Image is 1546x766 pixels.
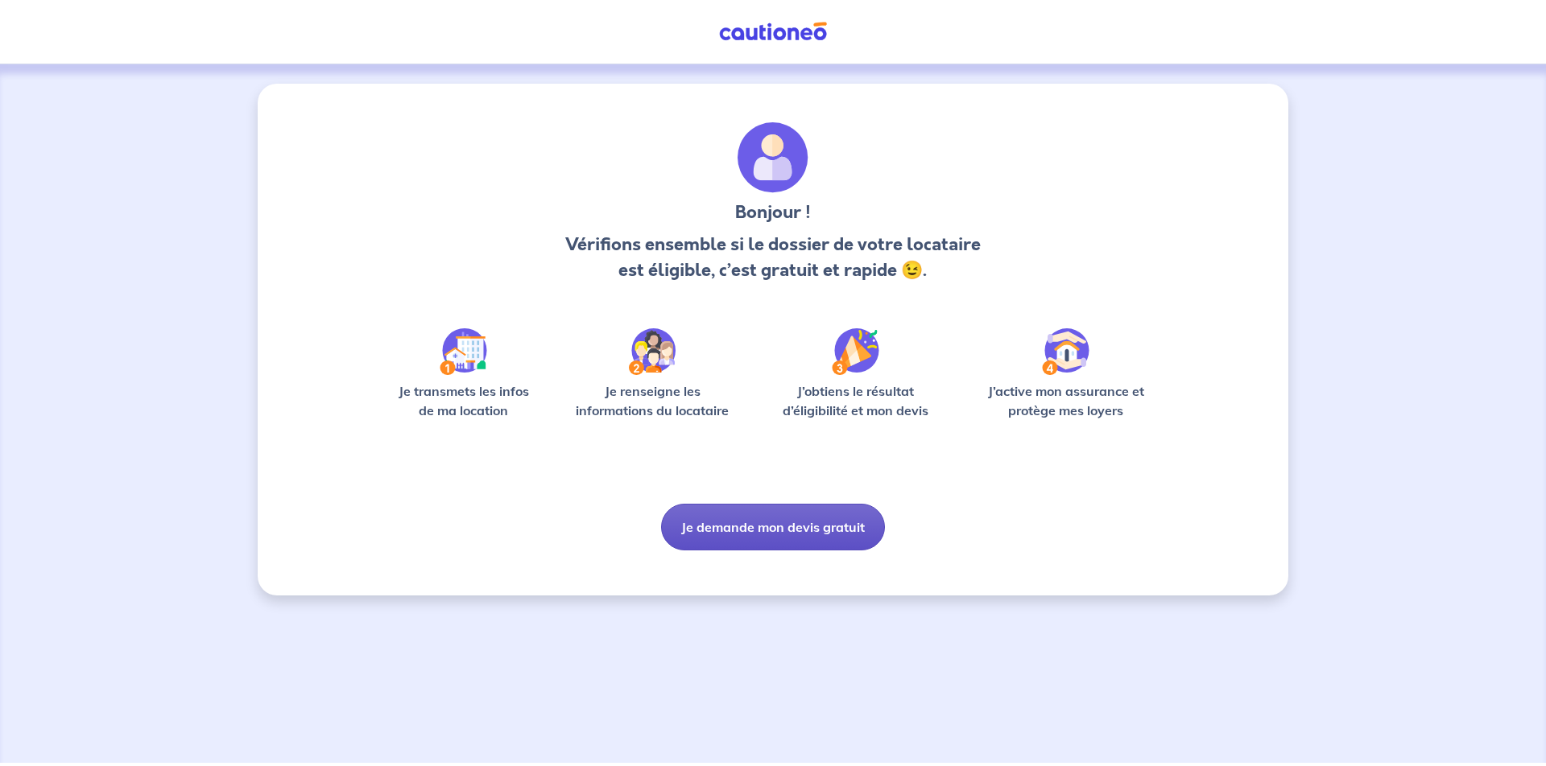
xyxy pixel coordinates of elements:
[386,381,540,420] p: Je transmets les infos de ma location
[629,328,676,375] img: /static/c0a346edaed446bb123850d2d04ad552/Step-2.svg
[661,504,885,550] button: Je demande mon devis gratuit
[972,381,1159,420] p: J’active mon assurance et protège mes loyers
[832,328,879,375] img: /static/f3e743aab9439237c3e2196e4328bba9/Step-3.svg
[560,200,985,225] h3: Bonjour !
[713,22,833,42] img: Cautioneo
[738,122,808,193] img: archivate
[566,381,739,420] p: Je renseigne les informations du locataire
[560,232,985,283] p: Vérifions ensemble si le dossier de votre locataire est éligible, c’est gratuit et rapide 😉.
[440,328,487,375] img: /static/90a569abe86eec82015bcaae536bd8e6/Step-1.svg
[765,381,947,420] p: J’obtiens le résultat d’éligibilité et mon devis
[1042,328,1089,375] img: /static/bfff1cf634d835d9112899e6a3df1a5d/Step-4.svg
